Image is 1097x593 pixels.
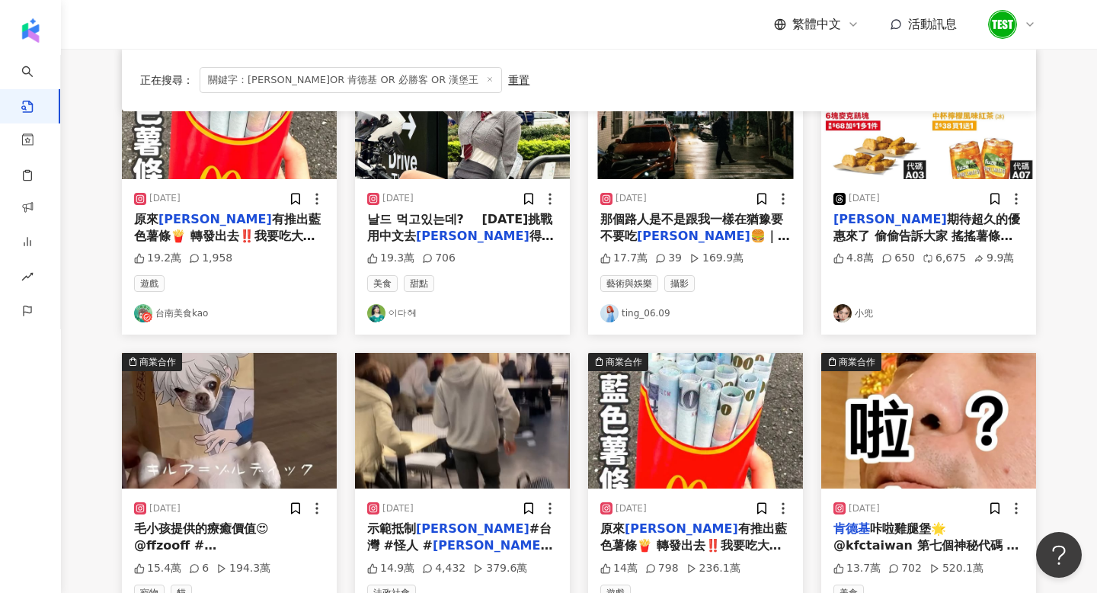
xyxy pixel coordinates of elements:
span: rise [21,261,34,296]
div: 重置 [508,74,529,86]
div: [DATE] [149,192,181,205]
mark: 肯德基 [833,521,870,536]
a: KOL Avatar이다혜 [367,304,558,322]
div: [DATE] [616,502,647,515]
button: 商業合作 [122,43,337,179]
img: post-image [355,353,570,489]
div: 6 [189,561,209,576]
button: 商業合作 [122,353,337,489]
div: 169.9萬 [689,251,744,266]
span: 有推出藍色薯條🍟 轉發出去‼️我要吃大薯而且要買一送一😚 [134,212,321,261]
span: 繁體中文 [792,16,841,33]
div: 商業合作 [606,354,642,370]
span: 得來速點餐 ! 大家知道去 @mc [367,229,554,260]
span: 遊戲 [134,275,165,292]
img: KOL Avatar [833,304,852,322]
iframe: Help Scout Beacon - Open [1036,532,1082,578]
div: 706 [422,251,456,266]
div: 6,675 [923,251,966,266]
div: 9.9萬 [974,251,1014,266]
mark: [PERSON_NAME] [833,212,947,226]
div: 702 [888,561,922,576]
div: [DATE] [149,502,181,515]
span: 那個路人是不是跟我一樣在猶豫要不要吃 [600,212,783,243]
div: [DATE] [382,502,414,515]
img: post-image [588,353,803,489]
div: 商業合作 [839,354,875,370]
div: 13.7萬 [833,561,881,576]
div: 4.8萬 [833,251,874,266]
span: 正在搜尋 ： [140,74,193,86]
div: 4,432 [422,561,465,576]
img: post-image [122,353,337,489]
div: 14.9萬 [367,561,414,576]
div: 15.4萬 [134,561,181,576]
button: 商業合作 [821,353,1036,489]
a: KOL Avatarting_06.09 [600,304,791,322]
mark: [PERSON_NAME] [158,212,272,226]
span: 甜點 [404,275,434,292]
img: logo icon [18,18,43,43]
mark: [PERSON_NAME] [416,521,529,536]
div: [DATE] [382,192,414,205]
div: 194.3萬 [216,561,270,576]
div: 商業合作 [139,354,176,370]
div: 1,958 [189,251,232,266]
span: 活動訊息 [908,17,957,31]
div: 236.1萬 [686,561,740,576]
img: unnamed.png [988,10,1017,39]
span: 有推出藍色薯條🍟 轉發出去‼️我要吃大薯而且要買一送一😚 [600,521,787,570]
mark: [PERSON_NAME] [433,538,552,553]
span: 關鍵字：[PERSON_NAME]OR 肯德基 OR 必勝客 OR 漢堡王 [200,67,502,93]
span: 原來 [134,212,158,226]
img: KOL Avatar [367,304,385,322]
div: [DATE] [849,502,880,515]
div: 39 [655,251,682,266]
mark: [PERSON_NAME] [637,229,750,243]
div: 798 [645,561,679,576]
div: [DATE] [616,192,647,205]
a: KOL Avatar台南美食kao [134,304,325,322]
div: 520.1萬 [929,561,983,576]
span: 毛小孩提供的療癒價值😍 @ffzooff # [134,521,269,553]
img: KOL Avatar [134,304,152,322]
span: 咔啦雞腿堡🌟 @kfctaiwan 第七個神秘代碼 #廣廣美食 #[GEOGRAPHIC_DATA] # [833,521,1019,587]
span: 期待超久的優惠來了 偷偷告訴大家 搖搖薯條也是8/27上架 [833,212,1020,261]
div: 650 [881,251,915,266]
mark: [PERSON_NAME] [416,229,529,243]
a: KOL Avatar小兜 [833,304,1024,322]
div: 19.2萬 [134,251,181,266]
img: post-image [821,353,1036,489]
mark: [PERSON_NAME] [625,521,738,536]
div: 17.7萬 [600,251,648,266]
span: 날드 먹고있는데? ⠀ [DATE]挑戰用中文去 [367,212,552,243]
span: 藝術與娛樂 [600,275,658,292]
div: 19.3萬 [367,251,414,266]
span: 美食 [367,275,398,292]
span: 攝影 [664,275,695,292]
a: search [21,55,52,114]
div: 379.6萬 [473,561,527,576]
div: 14萬 [600,561,638,576]
div: [DATE] [849,192,880,205]
span: 原來 [600,521,625,536]
button: 商業合作 [588,353,803,489]
img: KOL Avatar [600,304,619,322]
span: 示範抵制 [367,521,416,536]
img: post-image [122,43,337,179]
